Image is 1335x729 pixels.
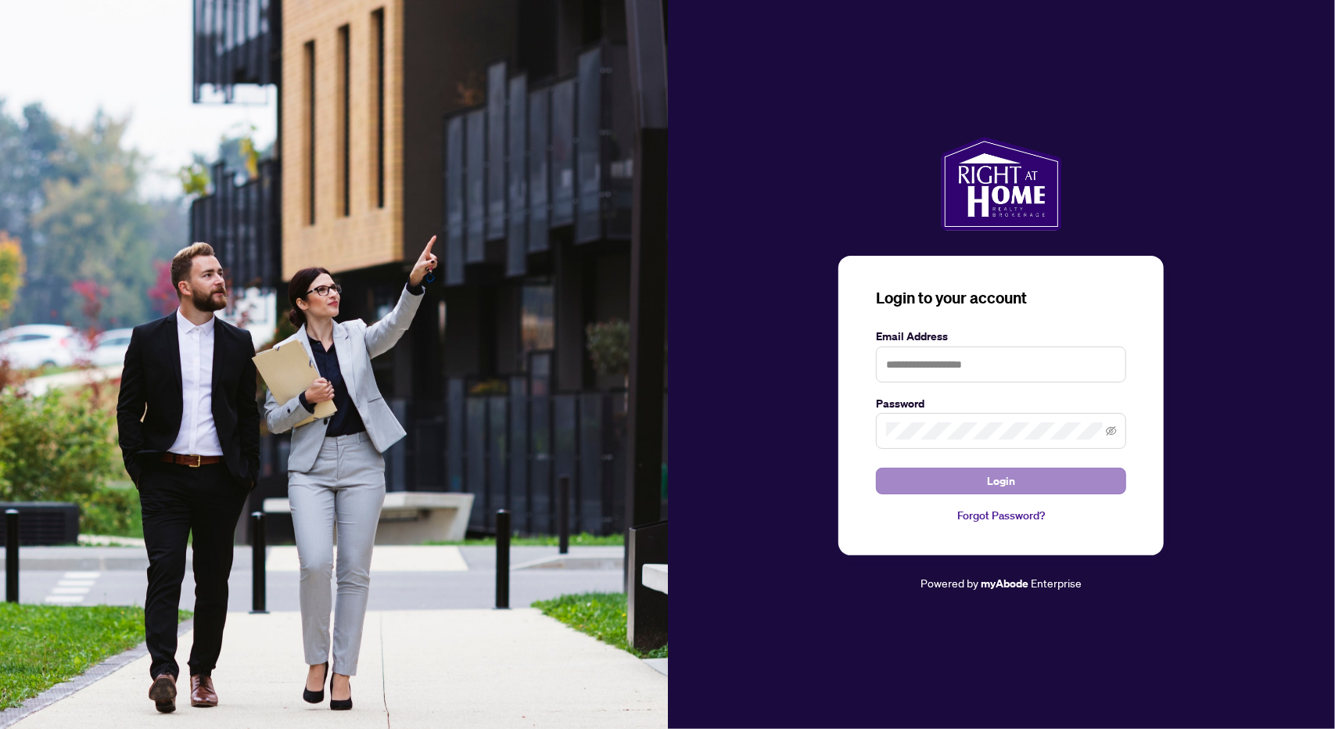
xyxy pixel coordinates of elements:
span: Powered by [921,576,978,590]
label: Password [876,395,1126,412]
span: Enterprise [1031,576,1082,590]
span: eye-invisible [1106,426,1117,436]
span: Login [987,469,1015,494]
label: Email Address [876,328,1126,345]
a: Forgot Password? [876,507,1126,524]
h3: Login to your account [876,287,1126,309]
img: ma-logo [941,137,1062,231]
button: Login [876,468,1126,494]
a: myAbode [981,575,1028,592]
